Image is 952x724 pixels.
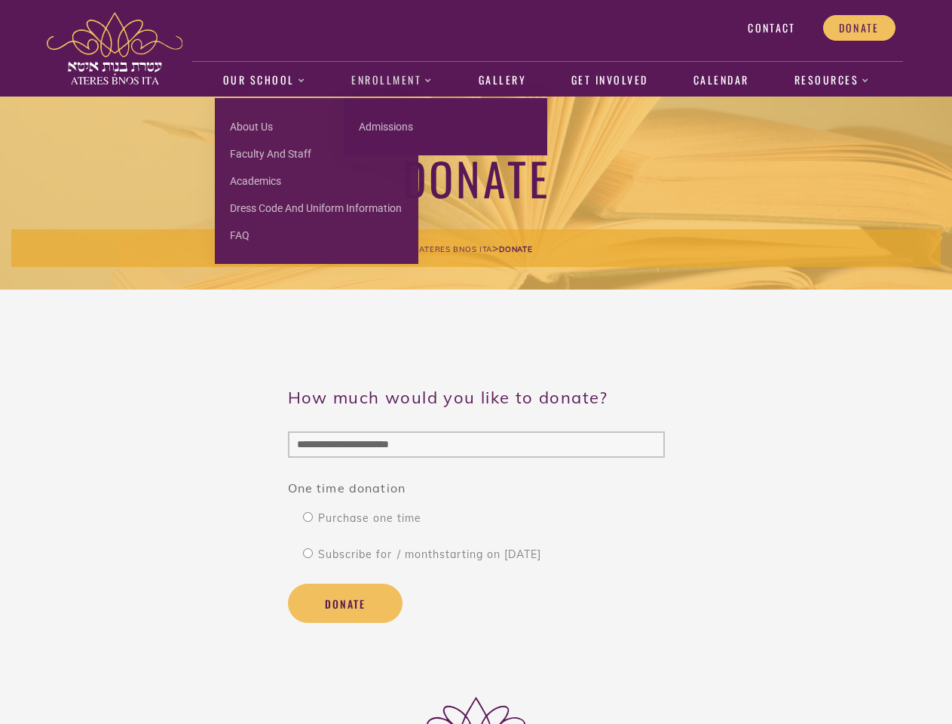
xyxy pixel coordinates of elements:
a: FAQ [215,222,418,249]
span: / month [397,548,439,561]
span: Contact [748,21,795,35]
div: > [11,229,941,267]
input: Subscribe for / monthstarting on [DATE] [303,548,313,558]
a: Dress Code and Uniform Information [215,195,418,222]
a: Enrollment [344,63,441,98]
button: Donate [288,584,403,623]
a: About us [215,113,418,140]
span: starting on [DATE] [393,548,541,561]
span: Ateres Bnos Ita [419,244,492,254]
h1: Donate [11,149,941,206]
span: One time donation [288,480,406,495]
span: Donate [499,244,532,254]
a: Donate [823,15,895,41]
input: Purchase one time [303,512,313,522]
ul: Our School [215,98,418,264]
a: Our School [215,63,314,98]
a: Academics [215,167,418,195]
span: Purchase one time [317,511,422,525]
a: Ateres Bnos Ita [419,241,492,255]
span: Subscribe for [317,548,542,561]
a: Resources [786,63,878,98]
img: ateres [47,12,182,84]
ul: Enrollment [344,98,547,155]
a: Calendar [685,63,757,98]
a: Gallery [470,63,534,98]
h3: How much would you like to donate? [288,386,665,409]
a: Get Involved [563,63,656,98]
a: Faculty and Staff [215,140,418,167]
a: Contact [732,15,811,41]
a: Admissions [344,113,547,140]
span: Donate [839,21,880,35]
